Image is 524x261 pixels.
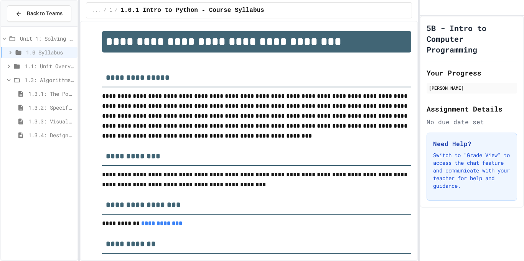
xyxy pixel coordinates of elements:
div: [PERSON_NAME] [429,84,515,91]
div: No due date set [427,117,517,126]
span: 1.0 Syllabus [26,48,74,56]
span: 1.3.1: The Power of Algorithms [28,90,74,98]
p: Switch to "Grade View" to access the chat feature and communicate with your teacher for help and ... [433,151,511,190]
span: ... [92,7,101,13]
span: / [104,7,106,13]
h3: Need Help? [433,139,511,148]
h2: Your Progress [427,67,517,78]
span: 1.3.3: Visualizing Logic with Flowcharts [28,117,74,125]
span: Back to Teams [27,10,63,18]
span: 1.3: Algorithms - from Pseudocode to Flowcharts [25,76,74,84]
span: Unit 1: Solving Problems in Computer Science [20,34,74,43]
button: Back to Teams [7,5,71,22]
span: 1.0 Syllabus [110,7,112,13]
span: 1.3.4: Designing Flowcharts [28,131,74,139]
span: 1.3.2: Specifying Ideas with Pseudocode [28,103,74,112]
h2: Assignment Details [427,103,517,114]
h1: 5B - Intro to Computer Programming [427,23,517,55]
span: / [115,7,117,13]
span: 1.0.1 Intro to Python - Course Syllabus [120,6,264,15]
span: 1.1: Unit Overview [25,62,74,70]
